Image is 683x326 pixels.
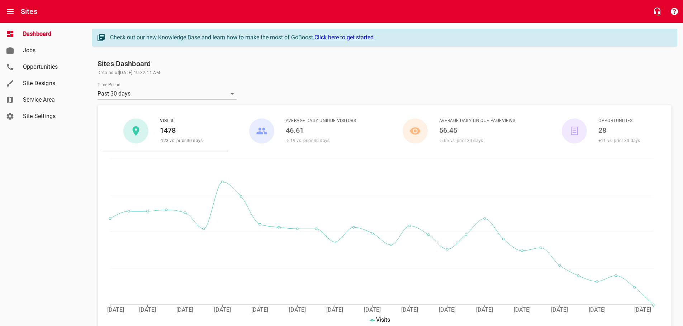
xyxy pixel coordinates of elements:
[364,306,381,313] tspan: [DATE]
[286,138,329,143] span: -5.19 vs. prior 30 days
[98,69,672,77] span: Data as of [DATE] 10:32:11 AM
[439,125,516,136] h6: 56.45
[289,306,306,313] tspan: [DATE]
[23,46,77,55] span: Jobs
[98,88,237,99] div: Past 30 days
[286,125,356,136] h6: 46.61
[23,30,77,38] span: Dashboard
[23,63,77,71] span: Opportunities
[439,138,483,143] span: -5.65 vs. prior 30 days
[326,306,343,313] tspan: [DATE]
[21,6,37,17] h6: Sites
[514,306,531,313] tspan: [DATE]
[160,117,203,125] span: Visits
[598,138,640,143] span: +11 vs. prior 30 days
[160,138,203,143] span: -123 vs. prior 30 days
[110,33,670,42] div: Check out our new Knowledge Base and learn how to make the most of GoBoost.
[251,306,268,313] tspan: [DATE]
[376,316,390,323] span: Visits
[2,3,19,20] button: Open drawer
[598,117,640,125] span: Opportunities
[551,306,568,313] tspan: [DATE]
[214,306,231,313] tspan: [DATE]
[139,306,156,313] tspan: [DATE]
[476,306,493,313] tspan: [DATE]
[634,306,651,313] tspan: [DATE]
[666,3,683,20] button: Support Portal
[589,306,606,313] tspan: [DATE]
[314,34,375,41] a: Click here to get started.
[176,306,193,313] tspan: [DATE]
[160,125,203,136] h6: 1478
[23,96,77,104] span: Service Area
[401,306,418,313] tspan: [DATE]
[439,117,516,125] span: Average Daily Unique Pageviews
[98,83,120,87] label: Time Period
[98,58,672,69] h6: Sites Dashboard
[598,125,640,136] h6: 28
[286,117,356,125] span: Average Daily Unique Visitors
[23,112,77,121] span: Site Settings
[649,3,666,20] button: Live Chat
[23,79,77,88] span: Site Designs
[439,306,456,313] tspan: [DATE]
[107,306,124,313] tspan: [DATE]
